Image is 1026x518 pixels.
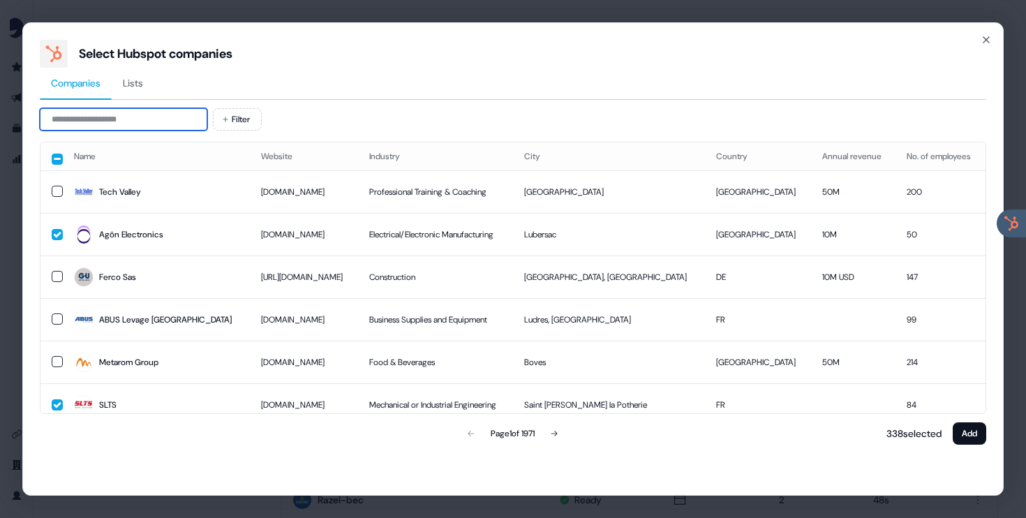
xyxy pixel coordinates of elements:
td: [DOMAIN_NAME] [250,298,358,341]
td: FR [705,298,811,341]
td: Food & Beverages [358,341,513,383]
td: Business Supplies and Equipment [358,298,513,341]
td: [GEOGRAPHIC_DATA] [705,170,811,213]
div: SLTS [99,398,117,412]
td: Ludres, [GEOGRAPHIC_DATA] [513,298,705,341]
span: Lists [123,76,143,90]
td: Mechanical or Industrial Engineering [358,383,513,426]
td: [DOMAIN_NAME] [250,341,358,383]
td: 84 [895,383,986,426]
td: 50M [811,341,896,383]
td: [DOMAIN_NAME] [250,213,358,256]
td: Saint [PERSON_NAME] la Potherie [513,383,705,426]
th: Industry [358,142,513,170]
div: Ferco Sas [99,270,136,284]
td: 147 [895,256,986,298]
td: 200 [895,170,986,213]
th: City [513,142,705,170]
td: DE [705,256,811,298]
td: 50M [811,170,896,213]
th: Name [63,142,250,170]
td: [GEOGRAPHIC_DATA] [513,170,705,213]
td: [URL][DOMAIN_NAME] [250,256,358,298]
td: Boves [513,341,705,383]
span: Companies [51,76,101,90]
td: 99 [895,298,986,341]
div: ABUS Levage [GEOGRAPHIC_DATA] [99,313,232,327]
td: Construction [358,256,513,298]
td: [GEOGRAPHIC_DATA] [705,341,811,383]
button: Add [953,422,986,445]
th: Website [250,142,358,170]
button: Filter [213,108,262,131]
div: Metarom Group [99,355,158,369]
th: No. of employees [895,142,986,170]
div: Page 1 of 1971 [491,427,535,441]
td: Professional Training & Coaching [358,170,513,213]
td: Electrical/Electronic Manufacturing [358,213,513,256]
td: [GEOGRAPHIC_DATA], [GEOGRAPHIC_DATA] [513,256,705,298]
td: 50 [895,213,986,256]
td: FR [705,383,811,426]
td: 214 [895,341,986,383]
td: [DOMAIN_NAME] [250,383,358,426]
th: Annual revenue [811,142,896,170]
td: [DOMAIN_NAME] [250,170,358,213]
td: Lubersac [513,213,705,256]
div: Agôn Electronics [99,228,163,242]
td: [GEOGRAPHIC_DATA] [705,213,811,256]
td: 10M USD [811,256,896,298]
div: Tech Valley [99,185,141,199]
p: 338 selected [881,427,942,441]
div: Select Hubspot companies [79,45,232,62]
th: Country [705,142,811,170]
td: 10M [811,213,896,256]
